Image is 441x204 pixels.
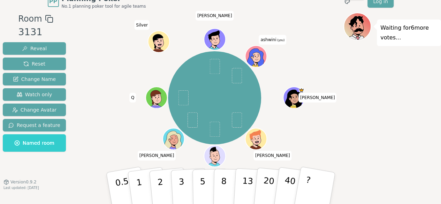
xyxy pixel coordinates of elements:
span: Watch only [17,91,52,98]
span: Room [18,13,42,25]
button: Change Name [3,73,66,85]
span: Change Avatar [12,106,57,113]
button: Named room [3,134,66,152]
span: Reset [23,60,45,67]
span: Click to change your name [259,35,286,45]
span: Click to change your name [138,151,176,160]
p: Waiting for 6 more votes... [380,23,438,43]
button: Request a feature [3,119,66,131]
span: Yasmin is the host [298,88,304,93]
span: No.1 planning poker tool for agile teams [62,3,146,9]
div: 3131 [18,25,53,39]
span: Request a feature [8,122,60,129]
button: Watch only [3,88,66,101]
span: Click to change your name [298,93,337,103]
button: Version0.9.2 [3,179,37,185]
span: Click to change your name [196,11,234,21]
span: Reveal [22,45,47,52]
span: Change Name [13,76,56,83]
button: Change Avatar [3,104,66,116]
span: Named room [14,139,54,146]
button: Click to change your avatar [246,46,266,67]
span: Last updated: [DATE] [3,186,39,190]
button: Reveal [3,42,66,55]
span: Version 0.9.2 [10,179,37,185]
span: Click to change your name [134,20,150,30]
span: Click to change your name [253,151,292,160]
span: (you) [276,39,285,42]
span: Click to change your name [129,93,136,103]
button: Reset [3,58,66,70]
